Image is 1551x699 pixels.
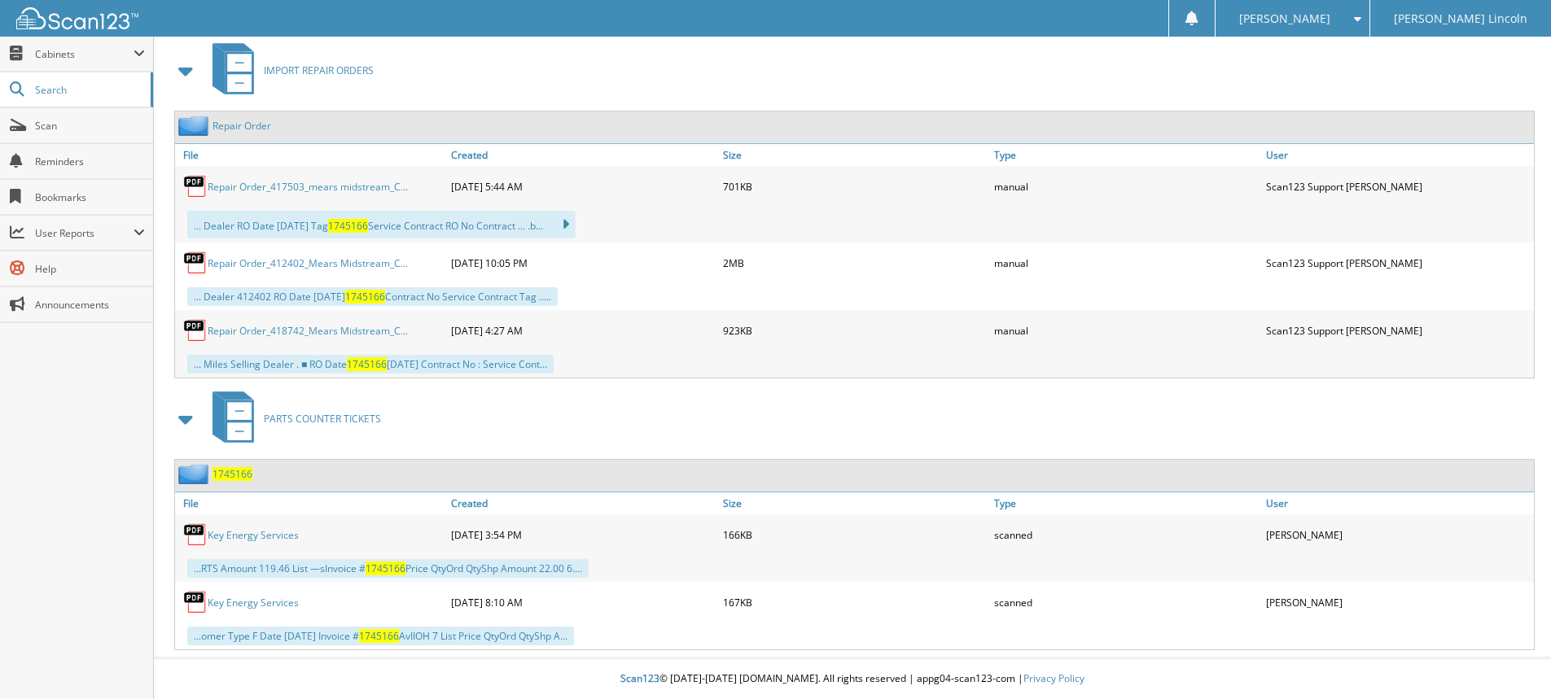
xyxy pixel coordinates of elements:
[447,314,719,347] div: [DATE] 4:27 AM
[719,247,991,279] div: 2MB
[212,119,271,133] a: Repair Order
[35,83,142,97] span: Search
[1470,621,1551,699] iframe: Chat Widget
[187,355,554,374] div: ... Miles Selling Dealer . ■ RO Date [DATE] Contract No : Service Cont...
[1262,518,1534,551] div: [PERSON_NAME]
[719,518,991,551] div: 166KB
[990,247,1262,279] div: manual
[178,116,212,136] img: folder2.png
[175,144,447,166] a: File
[719,170,991,203] div: 701KB
[35,155,145,168] span: Reminders
[264,63,374,77] span: IMPORT REPAIR ORDERS
[208,324,408,338] a: Repair Order_418742_Mears Midstream_C...
[990,144,1262,166] a: Type
[183,174,208,199] img: PDF.png
[1262,170,1534,203] div: Scan123 Support [PERSON_NAME]
[1262,144,1534,166] a: User
[1023,671,1084,685] a: Privacy Policy
[990,492,1262,514] a: Type
[990,518,1262,551] div: scanned
[35,298,145,312] span: Announcements
[187,287,558,306] div: ... Dealer 412402 RO Date [DATE] Contract No Service Contract Tag .....
[183,251,208,275] img: PDF.png
[264,412,381,426] span: PARTS COUNTER TICKETS
[35,262,145,276] span: Help
[719,492,991,514] a: Size
[1394,14,1527,24] span: [PERSON_NAME] Lincoln
[203,38,374,103] a: IMPORT REPAIR ORDERS
[447,492,719,514] a: Created
[1239,14,1330,24] span: [PERSON_NAME]
[328,219,368,233] span: 1745166
[990,170,1262,203] div: manual
[35,226,134,240] span: User Reports
[154,659,1551,699] div: © [DATE]-[DATE] [DOMAIN_NAME]. All rights reserved | appg04-scan123-com |
[347,357,387,371] span: 1745166
[1262,314,1534,347] div: Scan123 Support [PERSON_NAME]
[178,464,212,484] img: folder2.png
[208,596,299,609] a: Key Energy Services
[990,314,1262,347] div: manual
[447,144,719,166] a: Created
[719,586,991,618] div: 167KB
[35,47,134,61] span: Cabinets
[183,590,208,614] img: PDF.png
[203,387,381,451] a: PARTS COUNTER TICKETS
[1262,586,1534,618] div: [PERSON_NAME]
[187,627,574,645] div: ...omer Type F Date [DATE] Invoice # AvIIOH 7 List Price QtyOrd QtyShp A...
[359,629,399,643] span: 1745166
[447,586,719,618] div: [DATE] 8:10 AM
[345,290,385,304] span: 1745166
[1262,492,1534,514] a: User
[447,170,719,203] div: [DATE] 5:44 AM
[35,119,145,133] span: Scan
[16,7,138,29] img: scan123-logo-white.svg
[187,211,576,238] div: ... Dealer RO Date [DATE] Tag Service Contract RO No Contract ... .b...
[208,180,408,194] a: Repair Order_417503_mears midstream_C...
[187,559,589,578] div: ...RTS Amount 119.46 List —sInvoice # Price QtyOrd QtyShp Amount 22.00 6....
[183,318,208,343] img: PDF.png
[719,314,991,347] div: 923KB
[447,247,719,279] div: [DATE] 10:05 PM
[447,518,719,551] div: [DATE] 3:54 PM
[175,492,447,514] a: File
[183,522,208,547] img: PDF.png
[719,144,991,166] a: Size
[366,561,405,575] span: 1745166
[1262,247,1534,279] div: Scan123 Support [PERSON_NAME]
[35,190,145,204] span: Bookmarks
[212,467,252,481] a: 1745166
[990,586,1262,618] div: scanned
[620,671,659,685] span: Scan123
[208,256,408,270] a: Repair Order_412402_Mears Midstream_C...
[208,528,299,542] a: Key Energy Services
